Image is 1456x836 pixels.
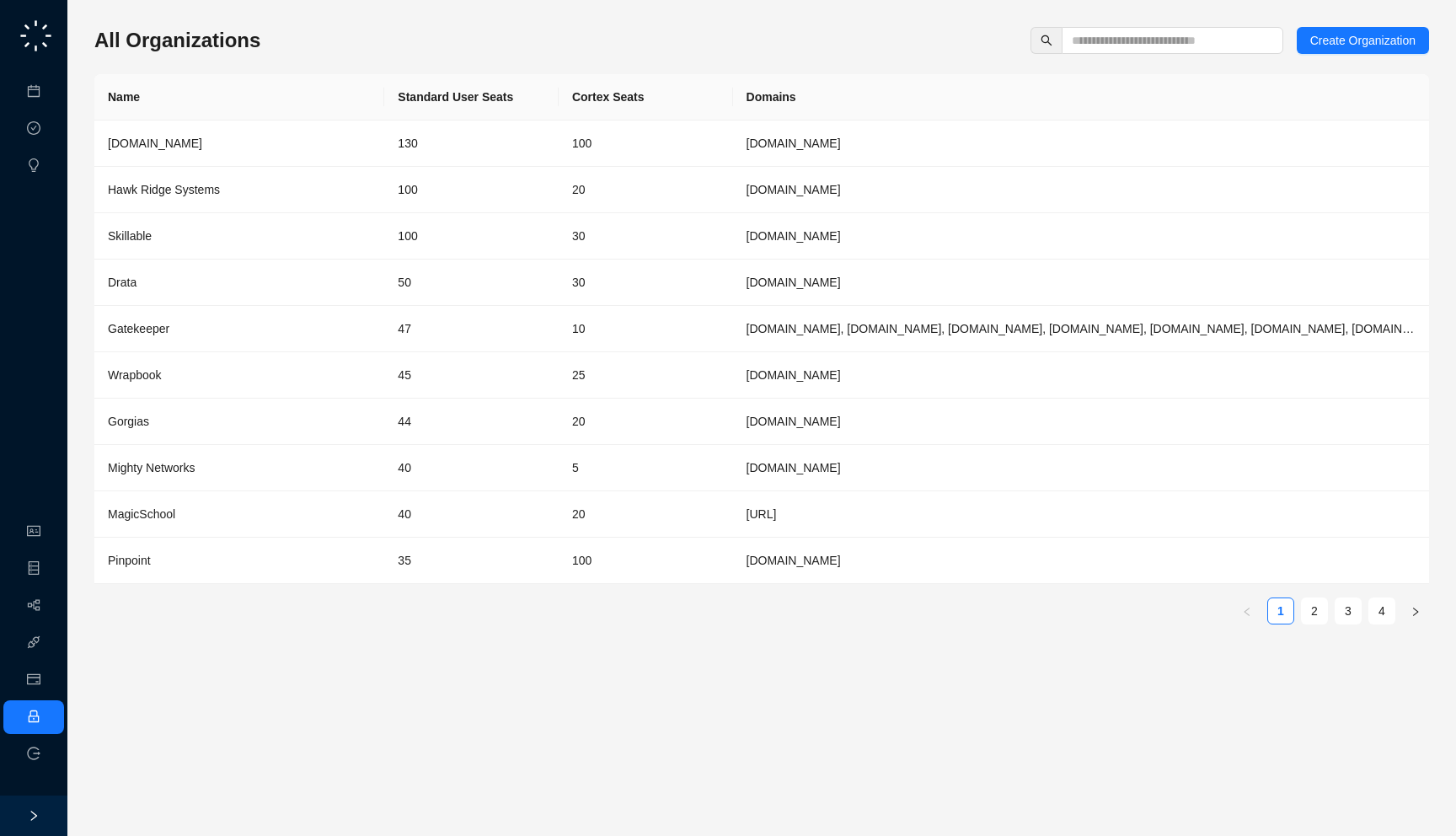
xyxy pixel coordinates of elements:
span: right [28,810,40,822]
span: left [1242,607,1252,617]
td: wrapbook.com [733,352,1429,399]
span: Gorgias [108,415,149,428]
td: 25 [559,352,733,399]
td: 20 [559,399,733,445]
td: 35 [384,538,559,584]
span: [DOMAIN_NAME] [108,137,202,150]
li: Previous Page [1234,598,1261,624]
td: gorgias.com [733,399,1429,445]
span: search [1041,35,1052,46]
span: Wrapbook [108,368,162,382]
td: 100 [559,121,733,167]
td: 5 [559,445,733,491]
a: 2 [1302,598,1327,624]
td: 30 [559,213,733,260]
img: logo-small-C4UdH2pc.png [17,17,55,55]
span: Drata [108,276,136,289]
td: hawkridgesys.com [733,167,1429,213]
td: 40 [384,445,559,491]
td: 100 [559,538,733,584]
th: Domains [733,74,1429,121]
span: Hawk Ridge Systems [108,183,220,196]
span: Create Organization [1310,31,1416,50]
td: skillable.com [733,213,1429,260]
li: Next Page [1402,598,1429,624]
th: Cortex Seats [559,74,733,121]
td: 20 [559,167,733,213]
td: 50 [384,260,559,306]
td: magicschool.ai [733,491,1429,538]
span: right [1410,607,1421,617]
span: Mighty Networks [108,461,195,474]
a: 1 [1268,598,1293,624]
span: Gatekeeper [108,322,169,335]
td: pinpointhq.com [733,538,1429,584]
td: gatekeeperhq.com, gatekeeperhq.io, gatekeeper.io, gatekeepervclm.com, gatekeeperhq.co, trygatekee... [733,306,1429,352]
iframe: Open customer support [1402,780,1448,826]
span: Pinpoint [108,554,151,567]
td: synthesia.io [733,121,1429,167]
span: logout [27,747,40,760]
li: 3 [1335,598,1362,624]
td: Drata.com [733,260,1429,306]
th: Name [94,74,384,121]
span: Skillable [108,229,152,243]
td: 20 [559,491,733,538]
span: MagicSchool [108,507,175,521]
a: 3 [1336,598,1361,624]
h3: All Organizations [94,27,260,54]
td: 44 [384,399,559,445]
th: Standard User Seats [384,74,559,121]
td: 130 [384,121,559,167]
li: 1 [1267,598,1294,624]
td: 30 [559,260,733,306]
td: mightynetworks.com [733,445,1429,491]
a: 4 [1369,598,1394,624]
td: 100 [384,213,559,260]
li: 2 [1301,598,1328,624]
button: right [1402,598,1429,624]
td: 10 [559,306,733,352]
button: left [1234,598,1261,624]
td: 47 [384,306,559,352]
td: 100 [384,167,559,213]
li: 4 [1368,598,1395,624]
button: Create Organization [1297,27,1429,54]
td: 45 [384,352,559,399]
td: 40 [384,491,559,538]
